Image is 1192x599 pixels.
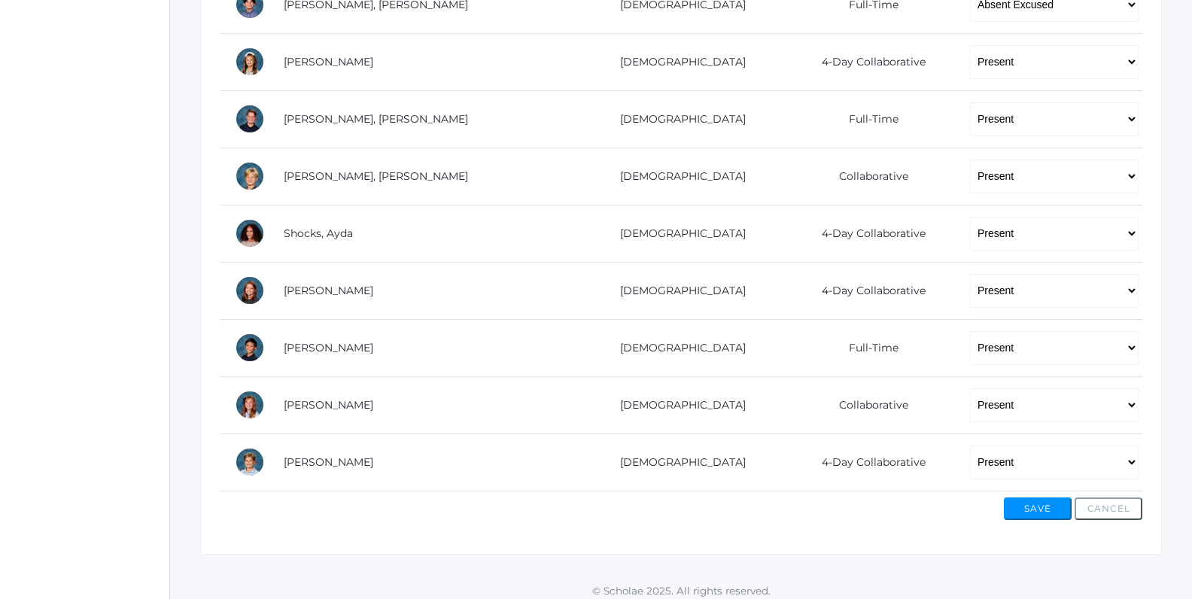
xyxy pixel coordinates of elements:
[235,333,265,363] div: Matteo Soratorio
[780,262,955,319] td: 4-Day Collaborative
[575,147,780,205] td: [DEMOGRAPHIC_DATA]
[235,390,265,420] div: Arielle White
[235,161,265,191] div: Levi Sergey
[235,104,265,134] div: Ryder Roberts
[780,376,955,433] td: Collaborative
[575,433,780,491] td: [DEMOGRAPHIC_DATA]
[1004,497,1072,520] button: Save
[235,447,265,477] div: Zade Wilson
[1075,497,1142,520] button: Cancel
[284,227,353,240] a: Shocks, Ayda
[780,433,955,491] td: 4-Day Collaborative
[575,376,780,433] td: [DEMOGRAPHIC_DATA]
[235,275,265,306] div: Ayla Smith
[780,33,955,90] td: 4-Day Collaborative
[284,169,468,183] a: [PERSON_NAME], [PERSON_NAME]
[284,284,373,297] a: [PERSON_NAME]
[575,262,780,319] td: [DEMOGRAPHIC_DATA]
[284,112,468,126] a: [PERSON_NAME], [PERSON_NAME]
[284,455,373,469] a: [PERSON_NAME]
[575,90,780,147] td: [DEMOGRAPHIC_DATA]
[284,55,373,68] a: [PERSON_NAME]
[575,33,780,90] td: [DEMOGRAPHIC_DATA]
[235,218,265,248] div: Ayda Shocks
[780,319,955,376] td: Full-Time
[780,90,955,147] td: Full-Time
[780,147,955,205] td: Collaborative
[284,398,373,412] a: [PERSON_NAME]
[235,47,265,77] div: Reagan Reynolds
[780,205,955,262] td: 4-Day Collaborative
[284,341,373,354] a: [PERSON_NAME]
[170,583,1192,598] p: © Scholae 2025. All rights reserved.
[575,319,780,376] td: [DEMOGRAPHIC_DATA]
[575,205,780,262] td: [DEMOGRAPHIC_DATA]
